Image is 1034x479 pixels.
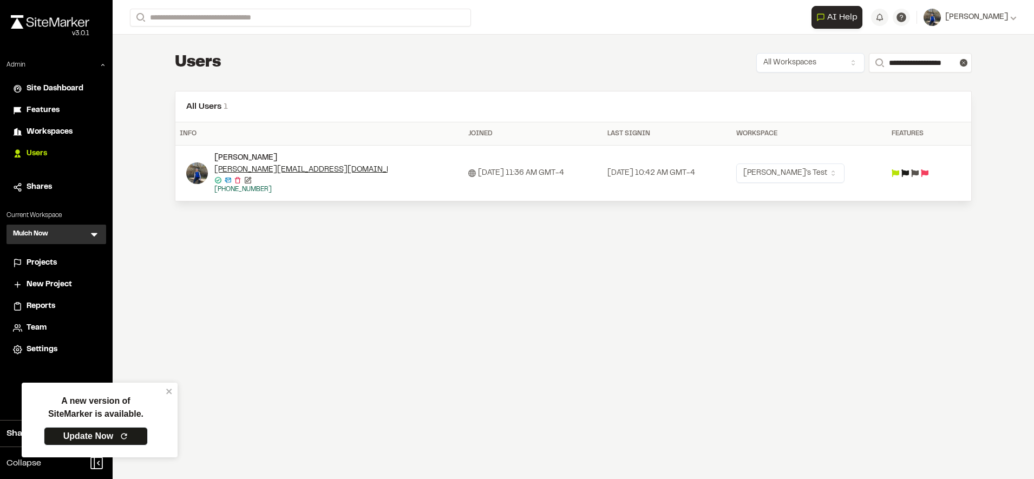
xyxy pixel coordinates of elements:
[13,148,100,160] a: Users
[6,211,106,220] p: Current Workspace
[214,152,388,164] div: [PERSON_NAME]
[6,60,25,70] p: Admin
[607,129,727,139] div: Last Signin
[44,427,148,445] a: Update Now
[214,164,412,176] a: [PERSON_NAME][EMAIL_ADDRESS][DOMAIN_NAME]
[6,457,41,470] span: Collapse
[945,11,1008,23] span: [PERSON_NAME]
[27,83,83,95] span: Site Dashboard
[607,167,727,179] div: [DATE] 10:42 AM GMT-4
[924,9,941,26] img: User
[869,53,888,73] button: Search
[27,126,73,138] span: Workspaces
[13,181,100,193] a: Shares
[222,176,232,184] span: Reset password email sent
[166,387,173,396] button: close
[13,279,100,291] a: New Project
[468,129,599,139] div: Joined
[27,148,47,160] span: Users
[13,300,100,312] a: Reports
[224,103,228,110] span: 1
[214,187,272,192] a: [PHONE_NUMBER]
[27,257,57,269] span: Projects
[48,395,143,421] p: A new version of SiteMarker is available.
[13,126,100,138] a: Workspaces
[736,129,884,139] div: Workspace
[13,104,100,116] a: Features
[27,322,47,334] span: Team
[892,169,946,177] div: Feature flags
[812,6,867,29] div: Open AI Assistant
[180,129,460,139] div: Info
[186,162,208,184] img: Troy Brennan
[11,29,89,38] div: Oh geez...please don't...
[924,9,1017,26] button: [PERSON_NAME]
[892,129,946,139] div: Features
[130,9,149,27] button: Search
[11,15,89,29] img: rebrand.png
[214,152,388,194] div: Troy Brennan
[186,100,960,113] h2: All Users
[13,229,48,240] h3: Mulch Now
[13,322,100,334] a: Team
[27,300,55,312] span: Reports
[13,257,100,269] a: Projects
[27,344,57,356] span: Settings
[468,167,599,179] div: [DATE] 11:36 AM GMT-4
[827,11,858,24] span: AI Help
[27,279,72,291] span: New Project
[175,52,221,74] h1: Users
[27,104,60,116] span: Features
[13,344,100,356] a: Settings
[13,83,100,95] a: Site Dashboard
[27,181,52,193] span: Shares
[812,6,862,29] button: Open AI Assistant
[6,427,79,440] span: Share Workspace
[468,169,476,177] span: Signed up via Web
[960,59,967,67] button: Clear text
